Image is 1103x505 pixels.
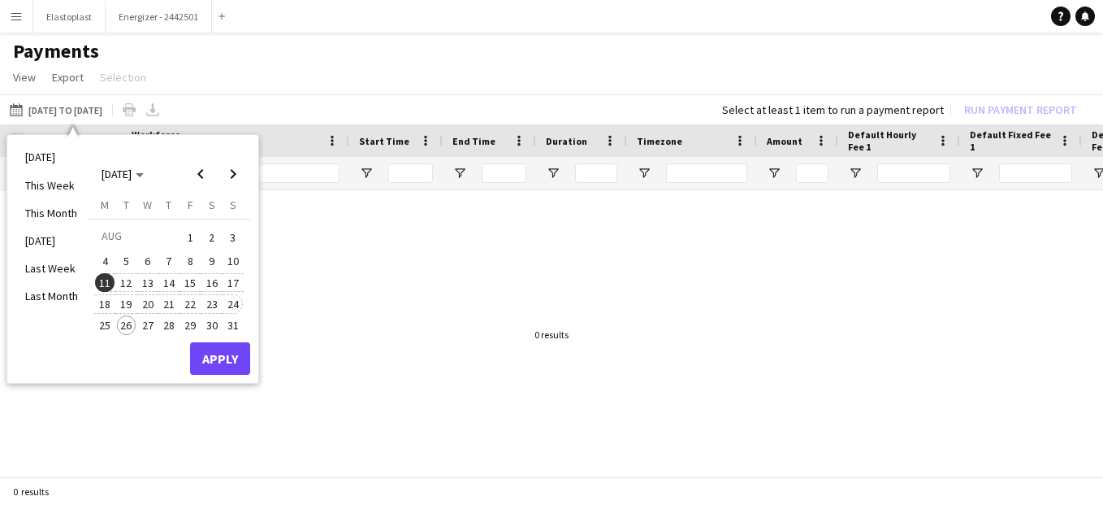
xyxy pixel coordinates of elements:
button: 05-08-2025 [115,250,136,272]
button: Open Filter Menu [637,166,651,181]
button: 12-08-2025 [115,272,136,293]
button: 25-08-2025 [94,315,115,336]
span: 2 [202,226,222,249]
button: 13-08-2025 [137,272,158,293]
span: End Time [452,135,495,147]
button: Apply [190,342,250,375]
button: 15-08-2025 [180,272,201,293]
span: S [209,198,215,212]
li: [DATE] [15,143,88,171]
input: End Time Filter Input [482,163,526,183]
span: 7 [159,251,179,271]
span: 17 [223,273,243,293]
button: Open Filter Menu [359,166,374,181]
span: 3 [223,226,243,249]
button: 24-08-2025 [223,294,244,315]
button: 29-08-2025 [180,315,201,336]
li: Last Week [15,255,88,282]
button: Open Filter Menu [848,166,863,181]
button: Choose month and year [95,159,150,189]
button: 01-08-2025 [180,225,201,250]
button: 22-08-2025 [180,294,201,315]
button: 07-08-2025 [158,250,180,272]
button: 02-08-2025 [201,225,222,250]
span: 18 [95,294,115,314]
button: 26-08-2025 [115,315,136,336]
li: Last Month [15,282,88,310]
span: 23 [202,294,222,314]
li: This Week [15,172,88,199]
button: Open Filter Menu [970,166,984,181]
span: 6 [138,251,158,271]
span: F [188,198,193,212]
button: Energizer - 2442501 [106,1,212,33]
button: 21-08-2025 [158,294,180,315]
input: Name Filter Input [258,163,340,183]
span: Amount [767,135,802,147]
span: 22 [180,294,200,314]
button: 20-08-2025 [137,294,158,315]
span: 8 [180,251,200,271]
span: 13 [138,273,158,293]
button: 03-08-2025 [223,225,244,250]
span: 27 [138,316,158,335]
input: Start Time Filter Input [388,163,433,183]
button: 11-08-2025 [94,272,115,293]
span: 29 [180,316,200,335]
li: [DATE] [15,227,88,255]
span: 9 [202,251,222,271]
button: 04-08-2025 [94,250,115,272]
span: 20 [138,294,158,314]
span: 1 [180,226,200,249]
span: S [230,198,236,212]
div: 0 results [534,329,569,341]
span: T [166,198,171,212]
button: 30-08-2025 [201,315,222,336]
input: Amount Filter Input [796,163,828,183]
button: 16-08-2025 [201,272,222,293]
span: [DATE] [102,167,132,181]
span: 24 [223,294,243,314]
span: 5 [117,251,136,271]
span: 4 [95,251,115,271]
button: Open Filter Menu [546,166,560,181]
td: AUG [94,225,180,250]
span: Default Fixed Fee 1 [970,128,1053,153]
span: 15 [180,273,200,293]
input: Default Hourly Fee 1 Filter Input [877,163,950,183]
span: 14 [159,273,179,293]
a: Export [45,67,90,88]
span: Default Hourly Fee 1 [848,128,931,153]
span: Export [52,70,84,85]
span: M [101,198,109,212]
span: 21 [159,294,179,314]
button: 27-08-2025 [137,315,158,336]
button: Open Filter Menu [452,166,467,181]
button: 23-08-2025 [201,294,222,315]
button: 08-08-2025 [180,250,201,272]
span: Start Time [359,135,409,147]
span: 26 [117,316,136,335]
span: 12 [117,273,136,293]
input: Column with Header Selection [10,133,24,148]
span: 11 [95,273,115,293]
button: 18-08-2025 [94,294,115,315]
button: Open Filter Menu [767,166,781,181]
span: 31 [223,316,243,335]
button: 19-08-2025 [115,294,136,315]
a: View [6,67,42,88]
span: 19 [117,294,136,314]
span: 16 [202,273,222,293]
button: Previous month [184,158,217,190]
button: 17-08-2025 [223,272,244,293]
span: Duration [546,135,587,147]
span: Workforce ID [132,128,190,153]
button: Elastoplast [33,1,106,33]
span: 10 [223,251,243,271]
button: 10-08-2025 [223,250,244,272]
span: 25 [95,316,115,335]
input: Timezone Filter Input [666,163,747,183]
button: 14-08-2025 [158,272,180,293]
li: This Month [15,199,88,227]
span: Timezone [637,135,682,147]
